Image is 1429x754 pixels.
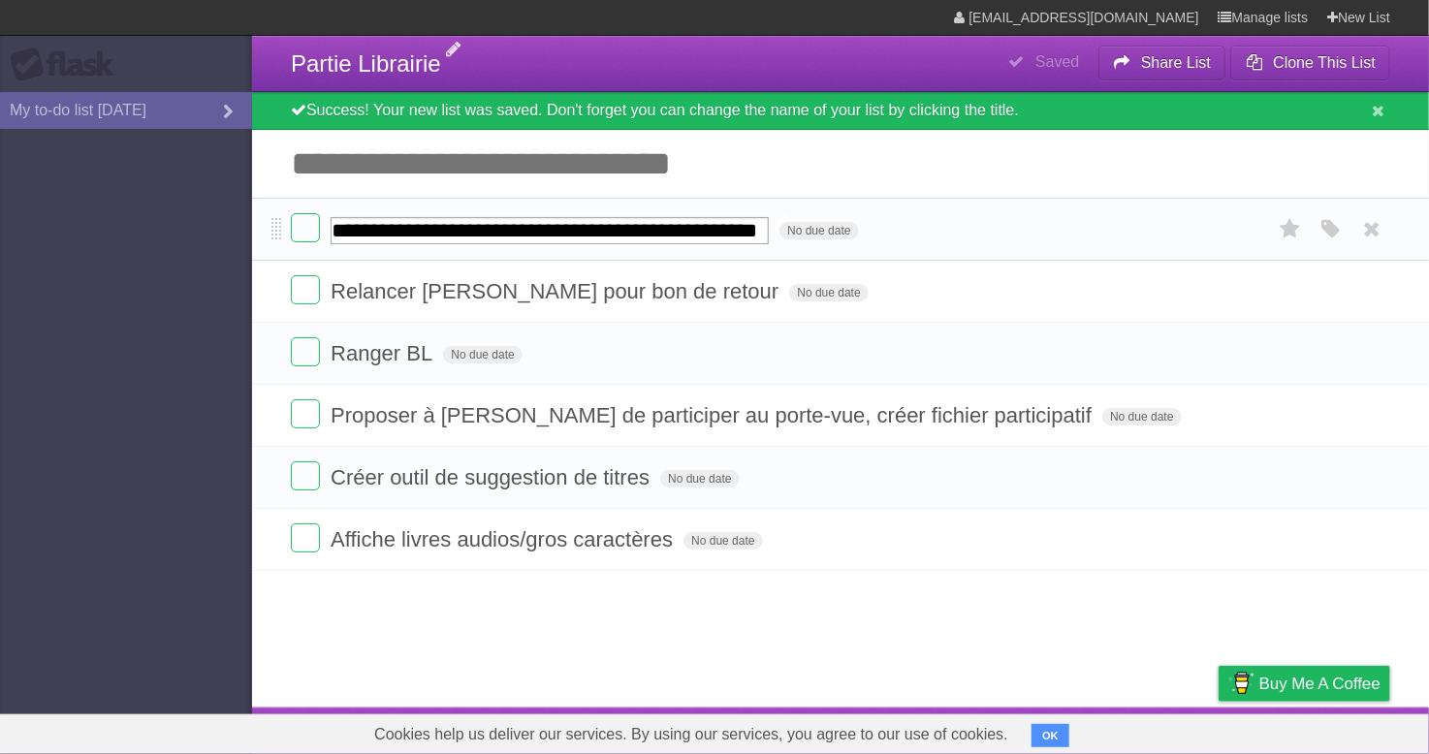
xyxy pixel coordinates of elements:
[660,470,739,487] span: No due date
[331,403,1096,427] span: Proposer à [PERSON_NAME] de participer au porte-vue, créer fichier participatif
[291,275,320,304] label: Done
[1102,408,1181,425] span: No due date
[1193,712,1244,749] a: Privacy
[331,465,654,489] span: Créer outil de suggestion de titres
[779,222,858,239] span: No due date
[961,712,1001,749] a: About
[331,279,783,303] span: Relancer [PERSON_NAME] pour bon de retour
[291,523,320,552] label: Done
[1273,54,1376,71] b: Clone This List
[683,532,762,550] span: No due date
[1025,712,1103,749] a: Developers
[291,213,320,242] label: Done
[291,399,320,428] label: Done
[355,715,1028,754] span: Cookies help us deliver our services. By using our services, you agree to our use of cookies.
[291,50,441,77] span: Partie Librairie
[1230,46,1390,80] button: Clone This List
[1259,667,1381,701] span: Buy me a coffee
[331,341,437,365] span: Ranger BL
[10,47,126,82] div: Flask
[1098,46,1226,80] button: Share List
[1032,724,1069,747] button: OK
[443,346,522,363] span: No due date
[331,527,678,551] span: Affiche livres audios/gros caractères
[1141,54,1211,71] b: Share List
[1127,712,1170,749] a: Terms
[291,337,320,366] label: Done
[1228,667,1254,700] img: Buy me a coffee
[1219,666,1390,702] a: Buy me a coffee
[1268,712,1390,749] a: Suggest a feature
[1035,53,1079,70] b: Saved
[291,461,320,490] label: Done
[789,284,868,301] span: No due date
[252,92,1429,130] div: Success! Your new list was saved. Don't forget you can change the name of your list by clicking t...
[1272,213,1309,245] label: Star task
